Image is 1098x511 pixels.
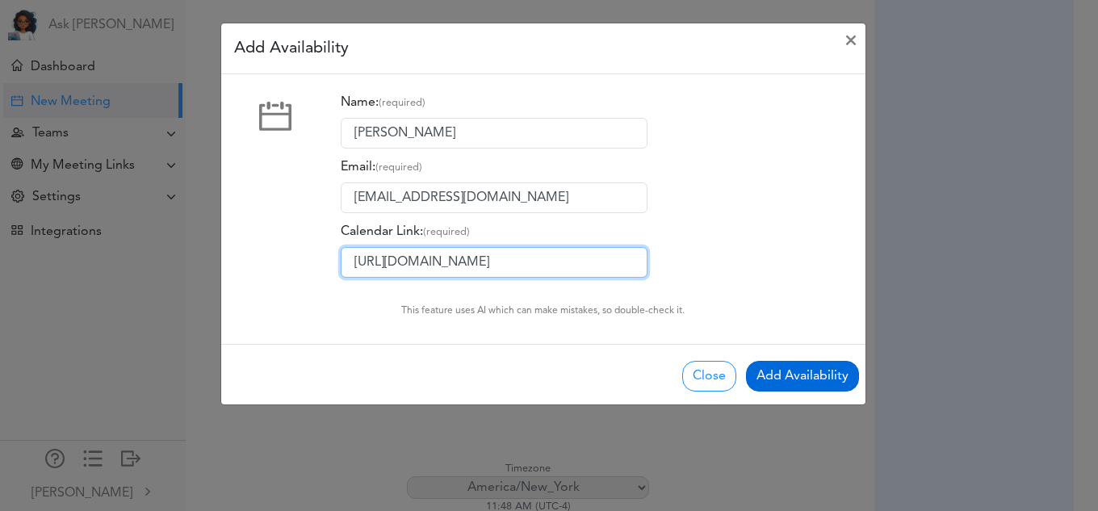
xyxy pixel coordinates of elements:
[341,152,422,182] label: Email:
[844,31,857,51] span: ×
[341,247,647,278] input: Calendar Link
[379,98,425,108] small: (required)
[341,216,470,247] label: Calendar Link:
[341,182,647,213] input: Member's email
[423,227,470,237] small: (required)
[375,162,422,173] small: (required)
[234,36,349,61] h5: Add Availability
[746,361,859,392] button: Add Availability
[341,87,425,118] label: Name:
[341,118,647,149] input: Member's Name
[832,19,870,64] button: Close
[682,361,736,392] button: Close
[401,304,685,318] p: This feature uses AI which can make mistakes, so double-check it.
